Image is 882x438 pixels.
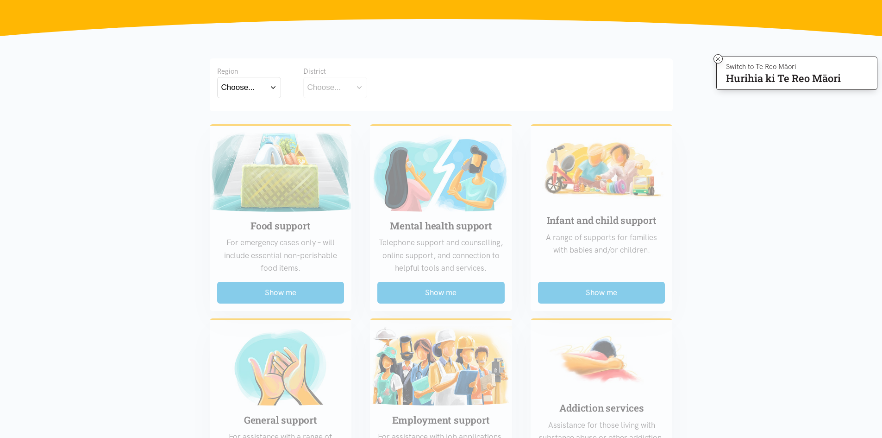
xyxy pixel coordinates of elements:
[303,77,367,98] button: Choose...
[307,81,341,94] div: Choose...
[726,74,841,83] p: Hurihia ki Te Reo Māori
[217,77,281,98] button: Choose...
[726,64,841,70] p: Switch to Te Reo Māori
[217,66,281,77] div: Region
[303,66,367,77] div: District
[221,81,255,94] div: Choose...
